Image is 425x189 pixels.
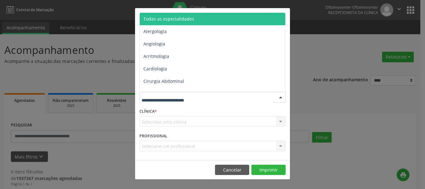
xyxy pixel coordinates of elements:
span: Alergologia [143,28,167,34]
span: Cardiologia [143,66,167,72]
button: Close [278,8,290,23]
button: Imprimir [251,165,286,175]
h5: Relatório de agendamentos [139,12,211,21]
label: PROFISSIONAL [139,131,167,141]
span: Cirurgia Abdominal [143,78,184,84]
label: CLÍNICA [139,107,157,116]
span: Todas as especialidades [143,16,194,22]
span: Angiologia [143,41,165,47]
button: Cancelar [215,165,249,175]
span: Arritmologia [143,53,169,59]
span: Cirurgia Bariatrica [143,91,182,97]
